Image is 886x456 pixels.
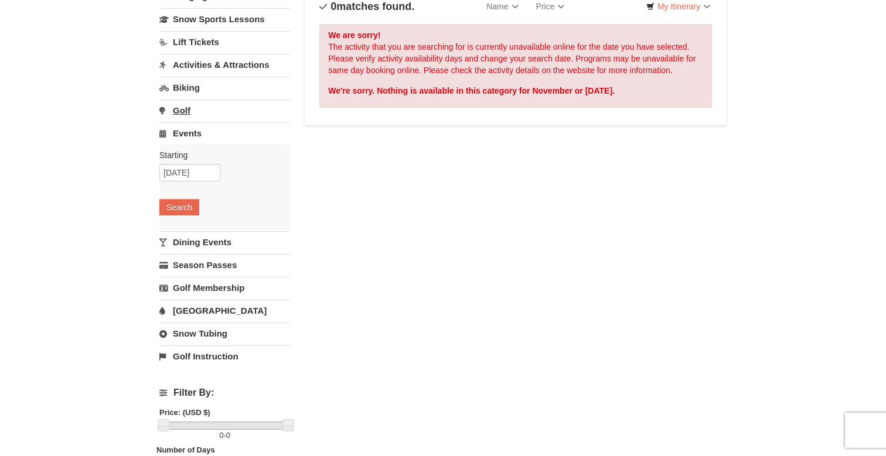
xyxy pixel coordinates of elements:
a: Golf Instruction [159,345,290,367]
a: [GEOGRAPHIC_DATA] [159,300,290,321]
h4: Filter By: [159,388,290,398]
div: The activity that you are searching for is currently unavailable online for the date you have sel... [319,24,712,108]
label: Starting [159,149,281,161]
label: - [159,430,290,441]
span: 0 [226,431,230,440]
span: 0 [219,431,223,440]
a: Snow Tubing [159,323,290,344]
strong: Price: (USD $) [159,408,210,417]
a: Snow Sports Lessons [159,8,290,30]
div: We're sorry. Nothing is available in this category for November or [DATE]. [328,85,703,97]
a: Season Passes [159,254,290,276]
strong: Number of Days [156,445,215,454]
a: Events [159,122,290,144]
button: Search [159,199,199,215]
a: Dining Events [159,231,290,253]
a: Golf [159,100,290,121]
a: Biking [159,77,290,98]
a: Lift Tickets [159,31,290,53]
a: Activities & Attractions [159,54,290,76]
strong: We are sorry! [328,30,380,40]
h4: matches found. [319,1,414,12]
span: 0 [330,1,336,12]
a: Golf Membership [159,277,290,299]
